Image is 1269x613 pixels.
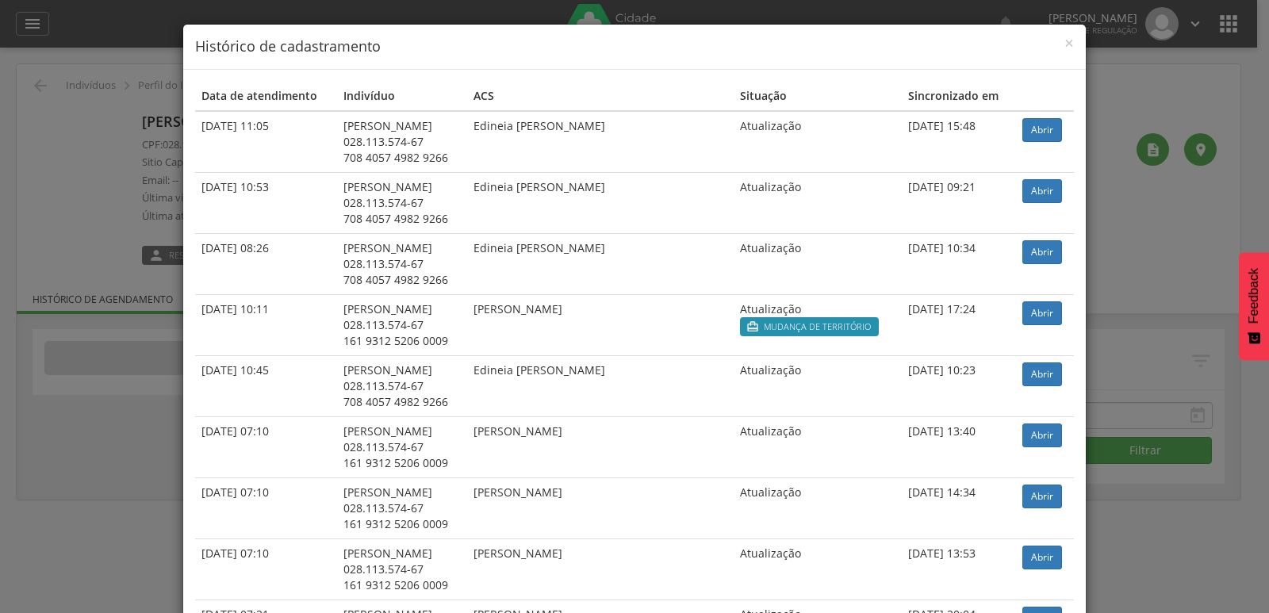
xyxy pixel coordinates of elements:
div: [PERSON_NAME] [343,362,461,378]
td: [DATE] 13:53 [902,538,1016,600]
a: Abrir [1022,179,1062,203]
div: 161 9312 5206 0009 [343,577,461,593]
a: Abrir [1022,485,1062,508]
a: Abrir [1022,118,1062,142]
td: [DATE] 10:53 [195,172,337,233]
th: ACS [467,82,734,111]
td: [DATE] 09:21 [902,172,1016,233]
a: Abrir [1022,301,1062,325]
div: Atualização [740,423,895,439]
td: [DATE] 07:10 [195,538,337,600]
div: 028.113.574-67 [343,317,461,333]
div: 708 4057 4982 9266 [343,272,461,288]
a: Abrir [1022,362,1062,386]
div: [PERSON_NAME] [343,179,461,195]
button: Close [1064,35,1074,52]
th: Data de atendimento [195,82,337,111]
div: Atualização [740,301,895,317]
td: Edineia [PERSON_NAME] [467,233,734,294]
div: 028.113.574-67 [343,195,461,211]
td: [PERSON_NAME] [467,416,734,477]
th: Indivíduo [337,82,467,111]
div: [PERSON_NAME] [343,301,461,317]
div: [PERSON_NAME] [343,485,461,500]
div: 161 9312 5206 0009 [343,333,461,349]
a: Abrir [1022,423,1062,447]
div: 161 9312 5206 0009 [343,516,461,532]
div: 028.113.574-67 [343,134,461,150]
div: Atualização [740,546,895,561]
td: [DATE] 10:23 [902,355,1016,416]
h4: Histórico de cadastramento [195,36,1074,57]
th: Situação [734,82,902,111]
td: [DATE] 13:40 [902,416,1016,477]
div: 028.113.574-67 [343,561,461,577]
div: Atualização [740,179,895,195]
div: 161 9312 5206 0009 [343,455,461,471]
div: Atualização [740,362,895,378]
td: [DATE] 15:48 [902,111,1016,173]
div: 708 4057 4982 9266 [343,211,461,227]
div: 028.113.574-67 [343,500,461,516]
td: [PERSON_NAME] [467,538,734,600]
button: Feedback - Mostrar pesquisa [1239,252,1269,360]
div: [PERSON_NAME] [343,546,461,561]
td: [DATE] 14:34 [902,477,1016,538]
div: [PERSON_NAME] [343,118,461,134]
td: Edineia [PERSON_NAME] [467,111,734,173]
span: × [1064,32,1074,54]
a: Abrir [1022,546,1062,569]
td: [DATE] 10:45 [195,355,337,416]
td: [PERSON_NAME] [467,477,734,538]
div: Atualização [740,118,895,134]
td: [DATE] 17:24 [902,294,1016,355]
div: 028.113.574-67 [343,439,461,455]
td: Edineia [PERSON_NAME] [467,355,734,416]
div: 708 4057 4982 9266 [343,150,461,166]
td: [DATE] 10:11 [195,294,337,355]
td: [PERSON_NAME] [467,294,734,355]
td: Edineia [PERSON_NAME] [467,172,734,233]
td: [DATE] 07:10 [195,477,337,538]
div: Atualização [740,240,895,256]
span: Feedback [1247,268,1261,324]
div: 028.113.574-67 [343,378,461,394]
th: Sincronizado em [902,82,1016,111]
div: 708 4057 4982 9266 [343,394,461,410]
div: [PERSON_NAME] [343,423,461,439]
div: Atualização [740,485,895,500]
td: [DATE] 10:34 [902,233,1016,294]
i:  [746,320,759,333]
td: [DATE] 07:10 [195,416,337,477]
div: 028.113.574-67 [343,256,461,272]
a: Abrir [1022,240,1062,264]
div: [PERSON_NAME] [343,240,461,256]
td: [DATE] 11:05 [195,111,337,173]
span: Mudança de território [764,320,871,333]
td: [DATE] 08:26 [195,233,337,294]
